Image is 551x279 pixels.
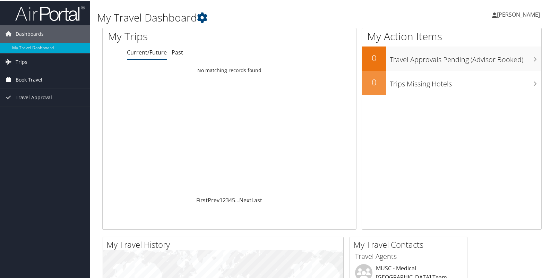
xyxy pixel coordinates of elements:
[492,3,547,24] a: [PERSON_NAME]
[497,10,540,18] span: [PERSON_NAME]
[251,196,262,203] a: Last
[97,10,397,24] h1: My Travel Dashboard
[108,28,245,43] h1: My Trips
[226,196,229,203] a: 3
[196,196,208,203] a: First
[362,28,541,43] h1: My Action Items
[15,5,85,21] img: airportal-logo.png
[362,76,386,87] h2: 0
[223,196,226,203] a: 2
[362,70,541,94] a: 0Trips Missing Hotels
[239,196,251,203] a: Next
[127,48,167,56] a: Current/Future
[355,251,462,261] h3: Travel Agents
[362,46,541,70] a: 0Travel Approvals Pending (Advisor Booked)
[106,238,343,250] h2: My Travel History
[103,64,356,76] td: No matching records found
[362,51,386,63] h2: 0
[172,48,183,56] a: Past
[390,75,541,88] h3: Trips Missing Hotels
[390,51,541,64] h3: Travel Approvals Pending (Advisor Booked)
[219,196,223,203] a: 1
[16,70,42,88] span: Book Travel
[16,53,27,70] span: Trips
[208,196,219,203] a: Prev
[232,196,235,203] a: 5
[16,88,52,105] span: Travel Approval
[235,196,239,203] span: …
[229,196,232,203] a: 4
[353,238,467,250] h2: My Travel Contacts
[16,25,44,42] span: Dashboards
